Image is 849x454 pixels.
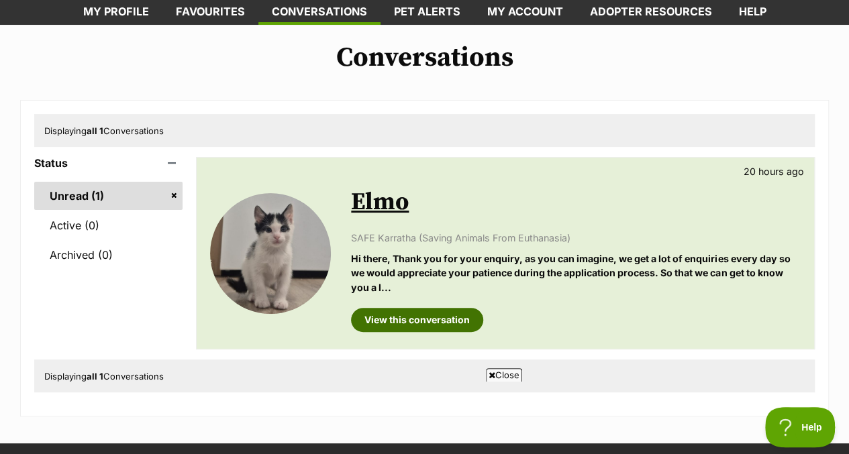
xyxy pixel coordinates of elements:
header: Status [34,157,183,169]
span: Displaying Conversations [44,125,164,136]
img: Elmo [210,193,331,314]
a: Elmo [351,187,409,217]
iframe: Advertisement [181,387,669,447]
strong: all 1 [87,125,103,136]
p: SAFE Karratha (Saving Animals From Euthanasia) [351,231,801,245]
p: Hi there, Thank you for your enquiry, as you can imagine, we get a lot of enquiries every day so ... [351,251,801,294]
a: View this conversation [351,308,483,332]
a: Unread (1) [34,182,183,210]
iframe: Help Scout Beacon - Open [765,407,836,447]
span: Displaying Conversations [44,371,164,382]
p: 20 hours ago [744,164,804,178]
a: Active (0) [34,211,183,239]
a: Archived (0) [34,241,183,269]
span: Close [486,368,522,382]
strong: all 1 [87,371,103,382]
